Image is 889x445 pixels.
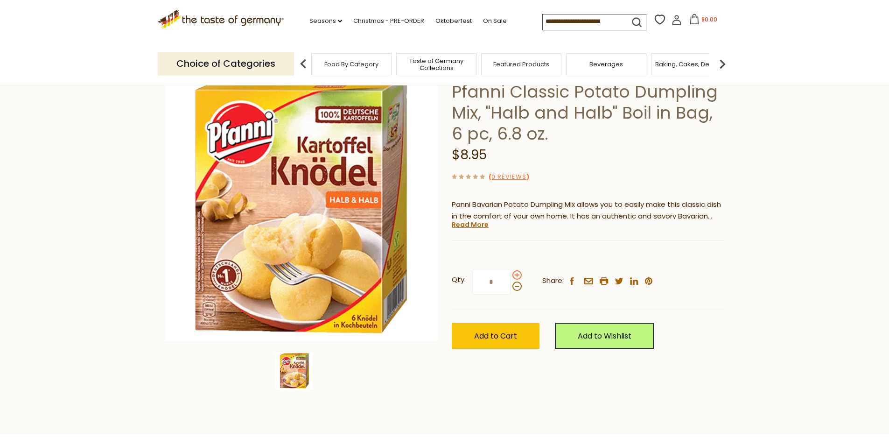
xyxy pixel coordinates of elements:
a: Featured Products [493,61,549,68]
a: On Sale [483,16,507,26]
a: Christmas - PRE-ORDER [353,16,424,26]
a: Oktoberfest [435,16,472,26]
a: 0 Reviews [491,172,526,182]
p: Choice of Categories [158,52,294,75]
span: $0.00 [701,15,717,23]
a: Food By Category [324,61,378,68]
a: Add to Wishlist [555,323,654,349]
img: next arrow [713,55,732,73]
img: previous arrow [294,55,313,73]
strong: Qty: [452,274,466,286]
img: Pfanni Classic Potato Dumpling Mix, "Halb and Halb" Boil in Bag, 6 pc, 6.8 oz. [165,68,438,341]
a: Baking, Cakes, Desserts [655,61,728,68]
a: Read More [452,220,489,229]
a: Beverages [589,61,623,68]
a: Seasons [309,16,342,26]
button: $0.00 [684,14,723,28]
span: ( ) [489,172,529,181]
input: Qty: [472,269,511,295]
h1: Pfanni Classic Potato Dumpling Mix, "Halb and Halb" Boil in Bag, 6 pc, 6.8 oz. [452,81,725,144]
p: Panni Bavarian Potato Dumpling Mix allows you to easily make this classic dish in the comfort of ... [452,199,725,222]
a: Taste of Germany Collections [399,57,474,71]
img: Pfanni Classic Potato Dumpling Mix, "Halb and Halb" Boil in Bag, 6 pc, 6.8 oz. [276,352,313,389]
span: Share: [542,275,564,287]
span: Add to Cart [474,331,517,341]
button: Add to Cart [452,323,539,349]
span: $8.95 [452,146,487,164]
